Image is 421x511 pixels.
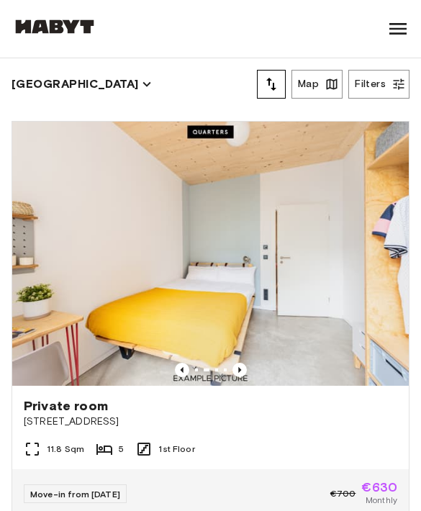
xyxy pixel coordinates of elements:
[330,487,356,500] span: €700
[291,70,343,99] button: Map
[30,489,120,499] span: Move-in from [DATE]
[348,70,409,99] button: Filters
[361,481,397,494] span: €630
[24,397,108,415] span: Private room
[12,122,409,386] img: Marketing picture of unit DE-01-07-003-01Q
[257,70,286,99] button: tune
[12,74,152,94] button: [GEOGRAPHIC_DATA]
[158,443,194,456] span: 1st Floor
[175,363,189,377] button: Previous image
[47,443,84,456] span: 11.8 Sqm
[119,443,124,456] span: 5
[366,494,397,507] span: Monthly
[24,415,397,429] span: [STREET_ADDRESS]
[12,19,98,34] img: Habyt
[232,363,247,377] button: Previous image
